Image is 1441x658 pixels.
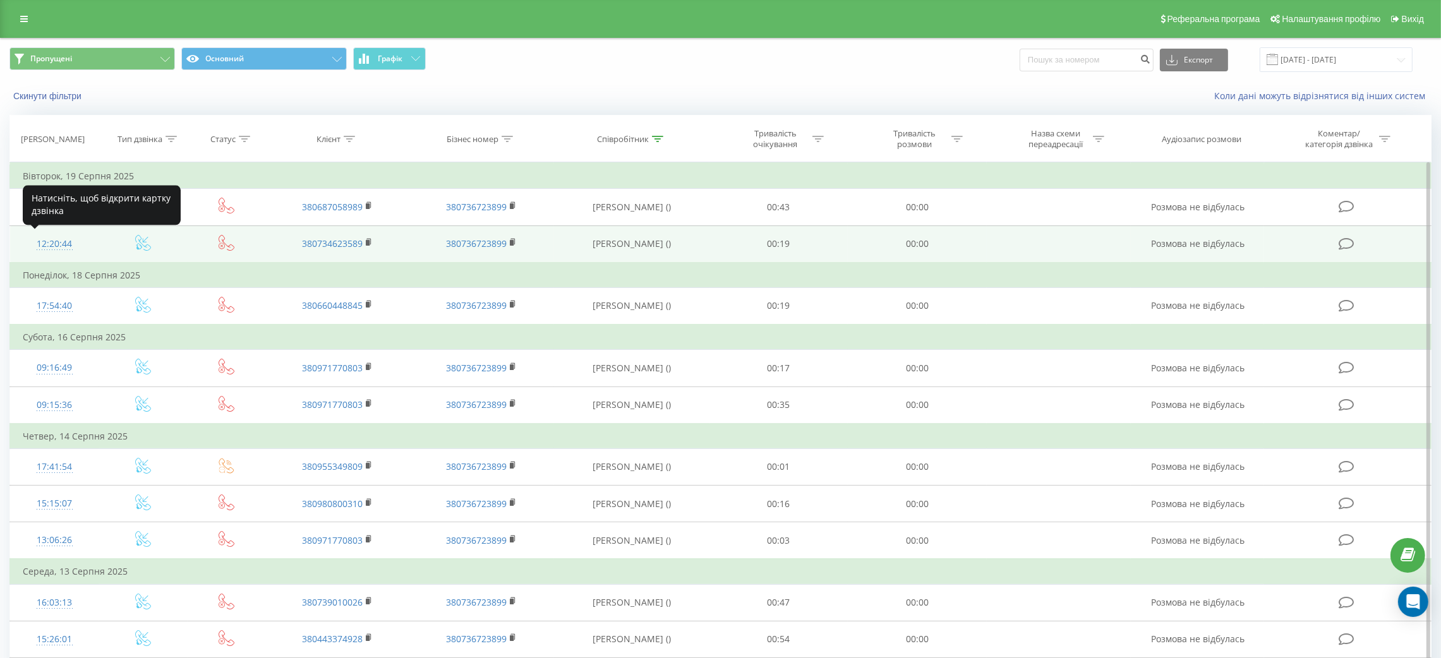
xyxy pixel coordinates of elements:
[302,534,363,546] a: 380971770803
[118,134,162,145] div: Тип дзвінка
[848,522,987,559] td: 00:00
[709,584,848,621] td: 00:47
[10,325,1432,350] td: Субота, 16 Серпня 2025
[554,522,709,559] td: [PERSON_NAME] ()
[30,54,72,64] span: Пропущені
[10,263,1432,288] td: Понеділок, 18 Серпня 2025
[378,54,402,63] span: Графік
[1282,14,1380,24] span: Налаштування профілю
[709,448,848,485] td: 00:01
[210,134,236,145] div: Статус
[848,350,987,386] td: 00:00
[181,47,347,70] button: Основний
[302,596,363,608] a: 380739010026
[23,393,86,417] div: 09:15:36
[709,225,848,263] td: 00:19
[446,596,507,608] a: 380736723899
[554,486,709,522] td: [PERSON_NAME] ()
[1151,201,1245,213] span: Розмова не відбулась
[709,189,848,225] td: 00:43
[23,356,86,380] div: 09:16:49
[1214,90,1432,102] a: Коли дані можуть відрізнятися вiд інших систем
[23,294,86,318] div: 17:54:40
[848,486,987,522] td: 00:00
[1167,14,1260,24] span: Реферальна програма
[1398,587,1428,617] div: Open Intercom Messenger
[709,386,848,424] td: 00:35
[302,398,363,410] a: 380971770803
[554,584,709,621] td: [PERSON_NAME] ()
[302,237,363,249] a: 380734623589
[23,590,86,615] div: 16:03:13
[302,460,363,472] a: 380955349809
[353,47,426,70] button: Графік
[554,621,709,657] td: [PERSON_NAME] ()
[1151,460,1245,472] span: Розмова не відбулась
[848,225,987,263] td: 00:00
[10,164,1432,189] td: Вівторок, 19 Серпня 2025
[1162,134,1242,145] div: Аудіозапис розмови
[23,232,86,256] div: 12:20:44
[9,47,175,70] button: Пропущені
[1151,633,1245,645] span: Розмова не відбулась
[1302,128,1376,150] div: Коментар/категорія дзвінка
[23,627,86,652] div: 15:26:01
[302,201,363,213] a: 380687058989
[1151,596,1245,608] span: Розмова не відбулась
[1022,128,1090,150] div: Назва схеми переадресації
[23,528,86,553] div: 13:06:26
[848,287,987,325] td: 00:00
[446,398,507,410] a: 380736723899
[709,522,848,559] td: 00:03
[1020,49,1154,71] input: Пошук за номером
[10,424,1432,449] td: Четвер, 14 Серпня 2025
[597,134,649,145] div: Співробітник
[554,225,709,263] td: [PERSON_NAME] ()
[1151,534,1245,546] span: Розмова не відбулась
[302,633,363,645] a: 380443374928
[446,362,507,374] a: 380736723899
[1151,398,1245,410] span: Розмова не відбулась
[302,498,363,510] a: 380980800310
[709,486,848,522] td: 00:16
[446,460,507,472] a: 380736723899
[848,448,987,485] td: 00:00
[709,621,848,657] td: 00:54
[1151,299,1245,311] span: Розмова не відбулась
[1151,498,1245,510] span: Розмова не відбулась
[554,448,709,485] td: [PERSON_NAME] ()
[1151,362,1245,374] span: Розмова не відбулась
[446,299,507,311] a: 380736723899
[302,299,363,311] a: 380660448845
[848,386,987,424] td: 00:00
[317,134,341,145] div: Клієнт
[742,128,809,150] div: Тривалість очікування
[9,90,88,102] button: Скинути фільтри
[10,559,1432,584] td: Середа, 13 Серпня 2025
[21,134,85,145] div: [PERSON_NAME]
[881,128,948,150] div: Тривалість розмови
[1160,49,1228,71] button: Експорт
[1151,237,1245,249] span: Розмова не відбулась
[709,350,848,386] td: 00:17
[23,491,86,516] div: 15:15:07
[848,621,987,657] td: 00:00
[302,362,363,374] a: 380971770803
[848,189,987,225] td: 00:00
[446,633,507,645] a: 380736723899
[446,534,507,546] a: 380736723899
[446,201,507,213] a: 380736723899
[446,237,507,249] a: 380736723899
[554,386,709,424] td: [PERSON_NAME] ()
[23,455,86,479] div: 17:41:54
[446,498,507,510] a: 380736723899
[554,189,709,225] td: [PERSON_NAME] ()
[554,287,709,325] td: [PERSON_NAME] ()
[848,584,987,621] td: 00:00
[447,134,498,145] div: Бізнес номер
[554,350,709,386] td: [PERSON_NAME] ()
[23,185,181,225] div: Натисніть, щоб відкрити картку дзвінка
[709,287,848,325] td: 00:19
[1402,14,1424,24] span: Вихід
